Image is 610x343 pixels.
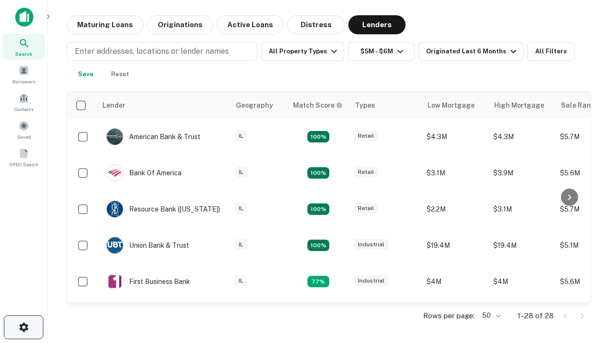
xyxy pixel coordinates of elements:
td: $3.9M [488,155,555,191]
img: picture [107,237,123,253]
td: $4M [488,263,555,300]
img: capitalize-icon.png [15,8,33,27]
span: Contacts [14,105,33,113]
th: Low Mortgage [422,92,488,119]
span: Saved [17,133,31,141]
td: $3.9M [422,300,488,336]
th: Lender [97,92,230,119]
h6: Match Score [293,100,341,111]
div: Resource Bank ([US_STATE]) [106,201,220,218]
td: $3.1M [422,155,488,191]
button: $5M - $6M [348,42,415,61]
th: High Mortgage [488,92,555,119]
td: $4M [422,263,488,300]
button: Save your search to get updates of matches that match your search criteria. [71,65,101,84]
div: Matching Properties: 4, hasApolloMatch: undefined [307,203,329,215]
a: Search [3,34,45,60]
div: IL [235,167,247,178]
td: $3.1M [488,191,555,227]
button: Originations [147,15,213,34]
button: All Filters [527,42,575,61]
a: SREO Search [3,144,45,170]
div: Retail [354,167,378,178]
button: Active Loans [217,15,284,34]
img: picture [107,129,123,145]
div: Geography [236,100,273,111]
div: Industrial [354,239,388,250]
div: IL [235,239,247,250]
button: Enter addresses, locations or lender names [67,42,257,61]
a: Saved [3,117,45,142]
div: Capitalize uses an advanced AI algorithm to match your search with the best lender. The match sco... [293,100,343,111]
a: Borrowers [3,61,45,87]
div: Lender [102,100,125,111]
td: $4.3M [488,119,555,155]
div: Union Bank & Trust [106,237,189,254]
span: Search [15,50,32,58]
div: IL [235,203,247,214]
div: Retail [354,131,378,141]
div: Bank Of America [106,164,182,182]
button: All Property Types [261,42,344,61]
div: IL [235,275,247,286]
th: Geography [230,92,287,119]
div: Low Mortgage [427,100,475,111]
div: Originated Last 6 Months [426,46,519,57]
button: Lenders [348,15,406,34]
div: First Business Bank [106,273,190,290]
div: High Mortgage [494,100,544,111]
th: Capitalize uses an advanced AI algorithm to match your search with the best lender. The match sco... [287,92,349,119]
img: picture [107,273,123,290]
button: Distress [287,15,345,34]
a: Contacts [3,89,45,115]
td: $4.2M [488,300,555,336]
p: Enter addresses, locations or lender names [75,46,229,57]
img: picture [107,201,123,217]
iframe: Chat Widget [562,236,610,282]
td: $19.4M [422,227,488,263]
span: Borrowers [12,78,35,85]
p: 1–28 of 28 [518,310,554,322]
div: Matching Properties: 3, hasApolloMatch: undefined [307,276,329,287]
div: Matching Properties: 7, hasApolloMatch: undefined [307,131,329,142]
button: Maturing Loans [67,15,143,34]
div: Matching Properties: 4, hasApolloMatch: undefined [307,240,329,251]
td: $2.2M [422,191,488,227]
div: Retail [354,203,378,214]
div: Matching Properties: 4, hasApolloMatch: undefined [307,167,329,179]
span: SREO Search [9,161,39,168]
button: Reset [105,65,135,84]
div: American Bank & Trust [106,128,201,145]
button: Originated Last 6 Months [418,42,523,61]
div: Types [355,100,375,111]
p: Rows per page: [423,310,475,322]
th: Types [349,92,422,119]
img: picture [107,165,123,181]
td: $4.3M [422,119,488,155]
div: 50 [478,309,502,323]
div: Industrial [354,275,388,286]
td: $19.4M [488,227,555,263]
div: IL [235,131,247,141]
